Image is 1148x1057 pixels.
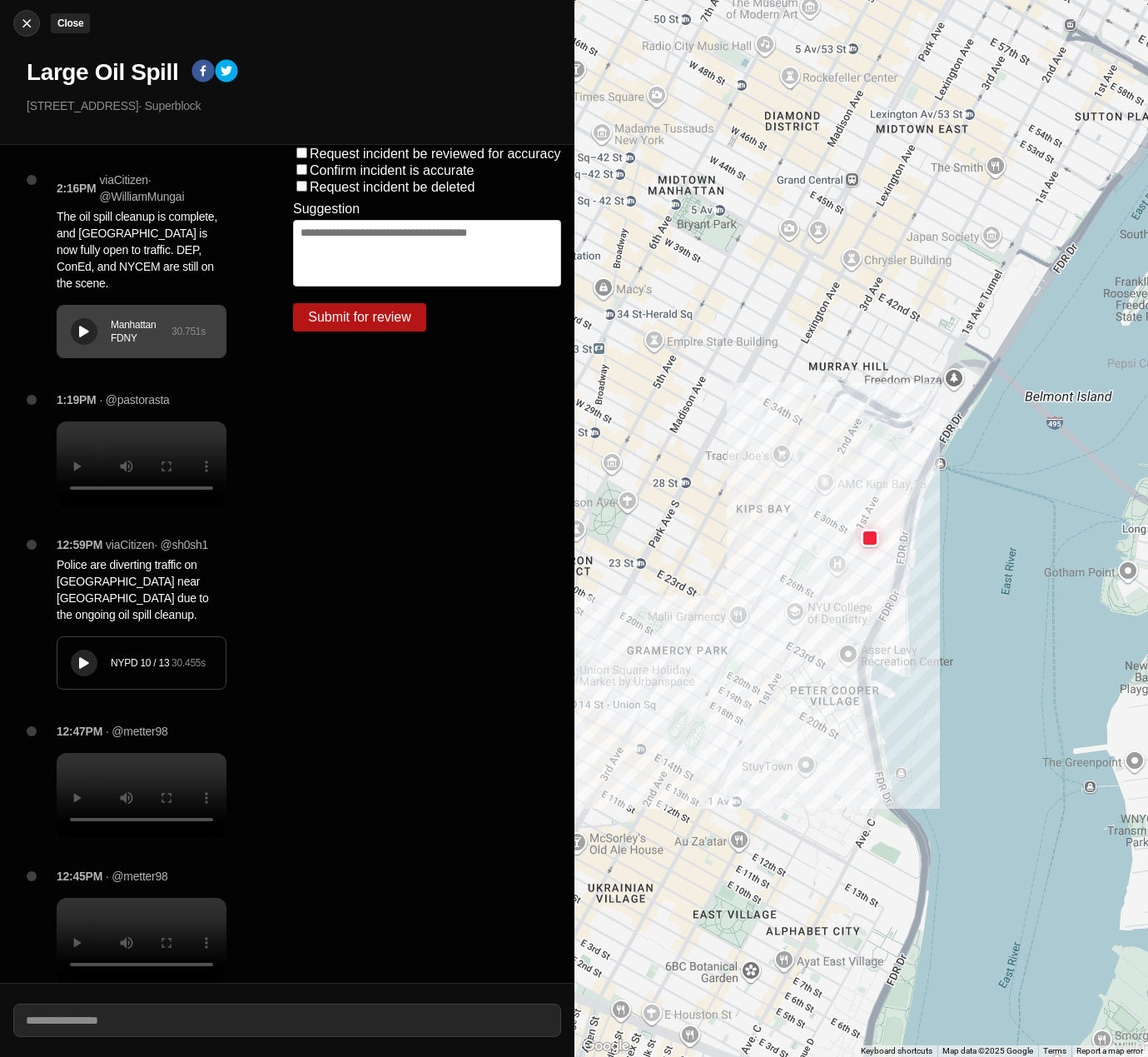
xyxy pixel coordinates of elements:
[111,656,171,670] div: NYPD 10 / 13
[1043,1046,1066,1055] a: Terms (opens in new tab)
[111,318,171,345] div: Manhattan FDNY
[579,1035,634,1057] a: Open this area in Google Maps (opens a new window)
[100,172,226,205] p: via Citizen · @ WilliamMungai
[27,97,561,114] p: [STREET_ADDRESS] · Superblock
[18,15,35,32] img: cancel
[57,208,226,292] p: The oil spill cleanup is complete, and [GEOGRAPHIC_DATA] is now fully open to traffic. DEP, ConEd...
[1076,1046,1143,1055] a: Report a map error
[171,325,206,338] div: 30.751 s
[293,303,426,332] button: Submit for review
[861,1045,932,1057] button: Keyboard shortcuts
[215,59,238,86] button: twitter
[310,147,561,161] label: Request incident be reviewed for accuracy
[310,180,475,194] label: Request incident be deleted
[57,180,97,197] p: 2:16PM
[100,391,170,408] p: · @pastorasta
[106,868,168,885] p: · @metter98
[579,1035,634,1057] img: Google
[57,556,226,623] p: Police are diverting traffic on [GEOGRAPHIC_DATA] near [GEOGRAPHIC_DATA] due to the ongoing oil s...
[106,536,208,553] p: via Citizen · @ sh0sh1
[57,868,102,885] p: 12:45PM
[942,1046,1033,1055] span: Map data ©2025 Google
[310,163,474,177] label: Confirm incident is accurate
[171,656,206,670] div: 30.455 s
[57,536,102,553] p: 12:59PM
[293,202,360,217] label: Suggestion
[57,723,102,740] p: 12:47PM
[13,10,40,37] button: cancelClose
[57,17,83,29] small: Close
[106,723,168,740] p: · @metter98
[191,59,215,86] button: facebook
[27,57,178,87] h1: Large Oil Spill
[57,391,97,408] p: 1:19PM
